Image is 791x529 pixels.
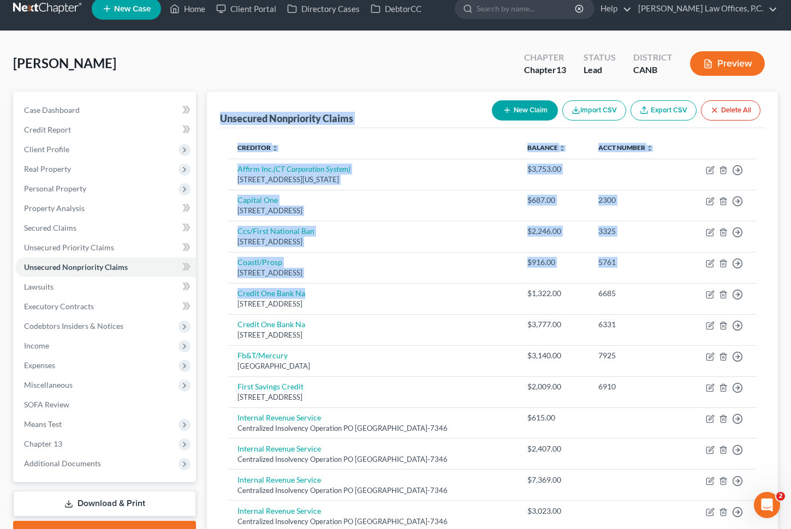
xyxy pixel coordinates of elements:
[527,350,581,361] div: $3,140.00
[24,380,73,389] span: Miscellaneous
[633,64,673,76] div: CANB
[527,381,581,392] div: $2,009.00
[13,491,196,516] a: Download & Print
[237,175,510,185] div: [STREET_ADDRESS][US_STATE]
[237,475,321,484] a: Internal Revenue Service
[15,297,196,316] a: Executory Contracts
[237,143,278,152] a: Creditor unfold_more
[15,257,196,277] a: Unsecured Nonpriority Claims
[15,238,196,257] a: Unsecured Priority Claims
[524,64,566,76] div: Chapter
[527,319,581,330] div: $3,777.00
[15,277,196,297] a: Lawsuits
[584,64,616,76] div: Lead
[237,392,510,402] div: [STREET_ADDRESS]
[237,268,510,278] div: [STREET_ADDRESS]
[754,492,780,518] iframe: Intercom live chat
[524,51,566,64] div: Chapter
[527,257,581,268] div: $916.00
[220,112,353,125] div: Unsecured Nonpriority Claims
[237,237,510,247] div: [STREET_ADDRESS]
[237,299,510,309] div: [STREET_ADDRESS]
[237,206,510,216] div: [STREET_ADDRESS]
[527,443,581,454] div: $2,407.00
[272,145,278,152] i: unfold_more
[24,439,62,448] span: Chapter 13
[527,143,566,152] a: Balance unfold_more
[598,350,673,361] div: 7925
[562,100,626,121] button: Import CSV
[24,302,94,311] span: Executory Contracts
[237,351,288,360] a: Fb&T/Mercury
[598,143,653,152] a: Acct Number unfold_more
[24,223,76,232] span: Secured Claims
[527,226,581,237] div: $2,246.00
[690,51,765,76] button: Preview
[237,226,314,236] a: Ccs/First National Ban
[633,51,673,64] div: District
[24,360,55,370] span: Expenses
[24,105,80,115] span: Case Dashboard
[598,381,673,392] div: 6910
[527,412,581,423] div: $615.00
[527,288,581,299] div: $1,322.00
[24,341,49,350] span: Income
[24,184,86,193] span: Personal Property
[15,218,196,238] a: Secured Claims
[24,145,69,154] span: Client Profile
[24,125,71,134] span: Credit Report
[15,120,196,140] a: Credit Report
[15,100,196,120] a: Case Dashboard
[237,361,510,371] div: [GEOGRAPHIC_DATA]
[24,203,85,213] span: Property Analysis
[237,382,304,391] a: First Savings Credit
[237,330,510,340] div: [STREET_ADDRESS]
[114,5,151,13] span: New Case
[646,145,653,152] i: unfold_more
[237,320,305,329] a: Credit One Bank Na
[237,444,321,453] a: Internal Revenue Service
[273,164,350,173] i: (CT Corporation System)
[24,400,69,409] span: SOFA Review
[13,55,116,71] span: [PERSON_NAME]
[237,164,350,173] a: Affirm Inc.(CT Corporation System)
[237,506,321,515] a: Internal Revenue Service
[584,51,616,64] div: Status
[598,226,673,237] div: 3325
[237,257,282,267] a: Coastl/Prosp
[24,459,101,468] span: Additional Documents
[776,492,785,501] span: 2
[598,257,673,268] div: 5761
[24,321,123,330] span: Codebtors Insiders & Notices
[24,282,53,291] span: Lawsuits
[15,199,196,218] a: Property Analysis
[527,164,581,175] div: $3,753.00
[15,395,196,414] a: SOFA Review
[598,319,673,330] div: 6331
[237,288,305,298] a: Credit One Bank Na
[598,195,673,206] div: 2300
[527,506,581,516] div: $3,023.00
[237,423,510,434] div: Centralized Insolvency Operation PO [GEOGRAPHIC_DATA]-7346
[527,195,581,206] div: $687.00
[237,454,510,465] div: Centralized Insolvency Operation PO [GEOGRAPHIC_DATA]-7346
[559,145,566,152] i: unfold_more
[237,516,510,527] div: Centralized Insolvency Operation PO [GEOGRAPHIC_DATA]-7346
[556,64,566,75] span: 13
[24,164,71,173] span: Real Property
[237,413,321,422] a: Internal Revenue Service
[24,243,114,252] span: Unsecured Priority Claims
[598,288,673,299] div: 6685
[527,474,581,485] div: $7,369.00
[492,100,558,121] button: New Claim
[24,419,62,429] span: Means Test
[631,100,697,121] a: Export CSV
[237,485,510,496] div: Centralized Insolvency Operation PO [GEOGRAPHIC_DATA]-7346
[237,195,278,205] a: Capital One
[701,100,760,121] button: Delete All
[24,262,128,272] span: Unsecured Nonpriority Claims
